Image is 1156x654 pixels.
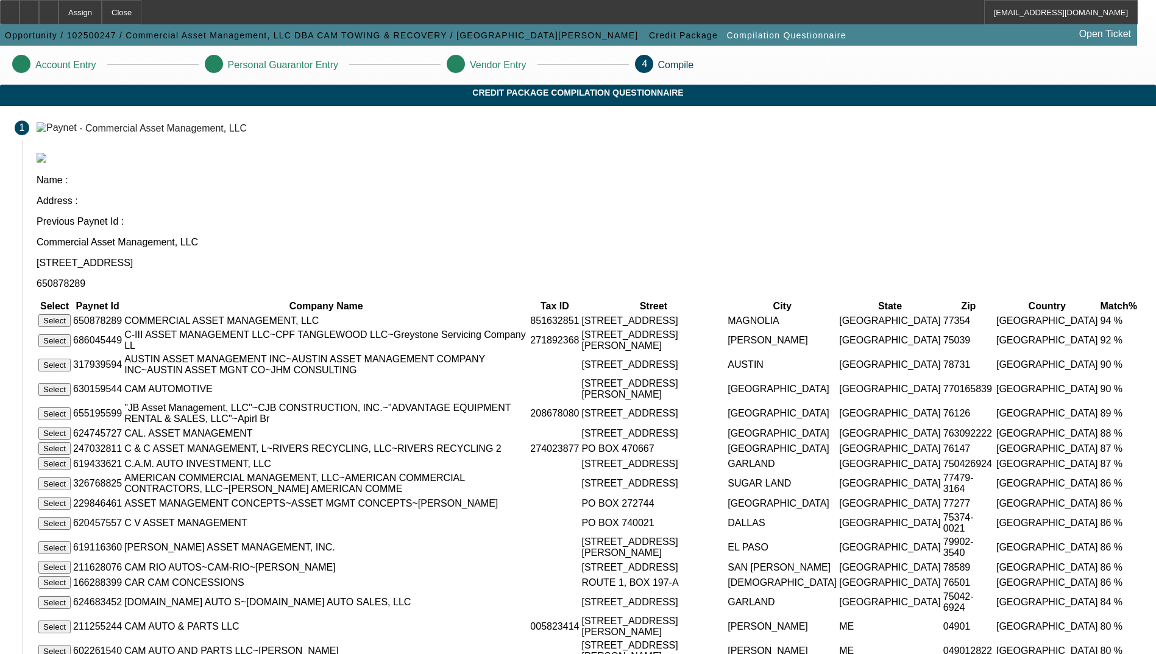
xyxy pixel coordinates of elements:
td: [GEOGRAPHIC_DATA] [727,426,837,440]
th: Tax ID [530,300,580,312]
td: 76147 [943,441,995,455]
td: [GEOGRAPHIC_DATA] [996,536,1099,559]
td: ME [839,615,941,638]
td: 87 % [1100,441,1138,455]
th: Paynet Id [73,300,122,312]
td: 624683452 [73,591,122,614]
span: 4 [642,58,648,69]
td: [GEOGRAPHIC_DATA] [996,402,1099,425]
td: 229846461 [73,496,122,510]
span: Credit Package Compilation Questionnaire [9,88,1147,97]
button: Compilation Questionnaire [724,24,849,46]
td: [STREET_ADDRESS][PERSON_NAME] [581,536,726,559]
td: 86 % [1100,472,1138,495]
td: [GEOGRAPHIC_DATA] [996,472,1099,495]
button: Select [38,477,71,490]
button: Select [38,314,71,327]
button: Select [38,427,71,440]
p: Commercial Asset Management, LLC [37,237,1141,248]
th: Street [581,300,726,312]
td: [STREET_ADDRESS] [581,353,726,376]
td: [GEOGRAPHIC_DATA] [996,560,1099,574]
p: Name : [37,175,1141,186]
td: [GEOGRAPHIC_DATA] [839,560,941,574]
td: GARLAND [727,591,837,614]
td: 90 % [1100,353,1138,376]
td: EL PASO [727,536,837,559]
p: Vendor Entry [470,60,527,71]
td: 80 % [1100,615,1138,638]
td: 75039 [943,329,995,352]
td: COMMERCIAL ASSET MANAGEMENT, LLC [124,314,528,328]
button: Select [38,561,71,574]
button: Select [38,541,71,554]
td: CAM AUTO & PARTS LLC [124,615,528,638]
span: Compilation Questionnaire [727,30,846,40]
td: [GEOGRAPHIC_DATA] [839,457,941,471]
td: 620457557 [73,512,122,535]
td: [GEOGRAPHIC_DATA] [996,512,1099,535]
td: 78731 [943,353,995,376]
td: [STREET_ADDRESS] [581,314,726,328]
td: [GEOGRAPHIC_DATA] [839,575,941,589]
td: [GEOGRAPHIC_DATA] [996,378,1099,401]
td: 79902-3540 [943,536,995,559]
button: Select [38,576,71,589]
td: [STREET_ADDRESS][PERSON_NAME] [581,329,726,352]
td: [GEOGRAPHIC_DATA] [839,591,941,614]
td: C.A.M. AUTO INVESTMENT, LLC [124,457,528,471]
button: Select [38,359,71,371]
td: [GEOGRAPHIC_DATA] [727,402,837,425]
td: CAL. ASSET MANAGEMENT [124,426,528,440]
td: 86 % [1100,560,1138,574]
td: PO BOX 470667 [581,441,726,455]
td: GARLAND [727,457,837,471]
td: ASSET MANAGEMENT CONCEPTS~ASSET MGMT CONCEPTS~[PERSON_NAME] [124,496,528,510]
button: Credit Package [646,24,721,46]
img: paynet_logo.jpg [37,153,46,163]
td: [STREET_ADDRESS] [581,472,726,495]
td: C & C ASSET MANAGEMENT, L~RIVERS RECYCLING, LLC~RIVERS RECYCLING 2 [124,441,528,455]
td: 78589 [943,560,995,574]
td: SAN [PERSON_NAME] [727,560,837,574]
span: Credit Package [649,30,718,40]
td: 86 % [1100,575,1138,589]
td: 76501 [943,575,995,589]
td: 92 % [1100,329,1138,352]
td: [STREET_ADDRESS][PERSON_NAME] [581,378,726,401]
td: [PERSON_NAME] [727,329,837,352]
th: Match% [1100,300,1138,312]
td: [GEOGRAPHIC_DATA] [996,426,1099,440]
td: 211255244 [73,615,122,638]
td: [GEOGRAPHIC_DATA] [996,575,1099,589]
td: [GEOGRAPHIC_DATA] [996,457,1099,471]
p: Personal Guarantor Entry [228,60,338,71]
td: PO BOX 740021 [581,512,726,535]
td: 90 % [1100,378,1138,401]
td: PO BOX 272744 [581,496,726,510]
button: Select [38,442,71,455]
td: "JB Asset Management, LLC"~CJB CONSTRUCTION, INC.~"ADVANTAGE EQUIPMENT RENTAL & SALES, LLC"~Apirl Br [124,402,528,425]
span: 1 [20,122,25,133]
td: [GEOGRAPHIC_DATA] [996,353,1099,376]
td: [STREET_ADDRESS] [581,402,726,425]
td: 86 % [1100,536,1138,559]
p: 650878289 [37,278,1141,289]
td: 86 % [1100,496,1138,510]
td: 89 % [1100,402,1138,425]
td: SUGAR LAND [727,472,837,495]
td: MAGNOLIA [727,314,837,328]
td: 88 % [1100,426,1138,440]
td: C-III ASSET MANAGEMENT LLC~CPF TANGLEWOOD LLC~Greystone Servicing Company LL [124,329,528,352]
td: [GEOGRAPHIC_DATA] [839,536,941,559]
td: 94 % [1100,314,1138,328]
button: Select [38,517,71,530]
td: [GEOGRAPHIC_DATA] [839,441,941,455]
td: [GEOGRAPHIC_DATA] [839,402,941,425]
td: [PERSON_NAME] [727,615,837,638]
th: Zip [943,300,995,312]
td: AUSTIN ASSET MANAGEMENT INC~AUSTIN ASSET MANAGEMENT COMPANY INC~AUSTIN ASSET MGNT CO~JHM CONSULTING [124,353,528,376]
td: 686045449 [73,329,122,352]
td: 005823414 [530,615,580,638]
td: DALLAS [727,512,837,535]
